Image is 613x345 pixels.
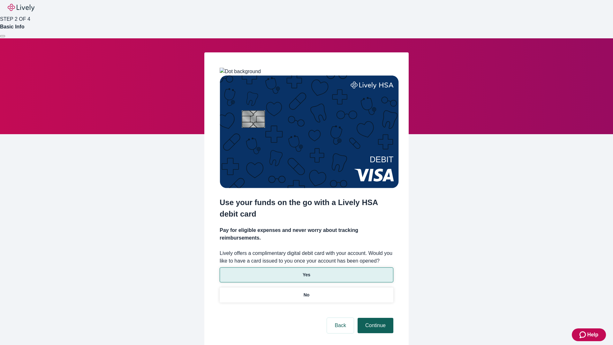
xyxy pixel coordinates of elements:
[303,272,310,278] p: Yes
[587,331,598,339] span: Help
[220,68,261,75] img: Dot background
[220,249,393,265] label: Lively offers a complimentary digital debit card with your account. Would you like to have a card...
[358,318,393,333] button: Continue
[220,287,393,303] button: No
[220,197,393,220] h2: Use your funds on the go with a Lively HSA debit card
[579,331,587,339] svg: Zendesk support icon
[8,4,34,11] img: Lively
[304,292,310,298] p: No
[220,226,393,242] h4: Pay for eligible expenses and never worry about tracking reimbursements.
[327,318,354,333] button: Back
[220,75,399,188] img: Debit card
[572,328,606,341] button: Zendesk support iconHelp
[220,267,393,282] button: Yes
